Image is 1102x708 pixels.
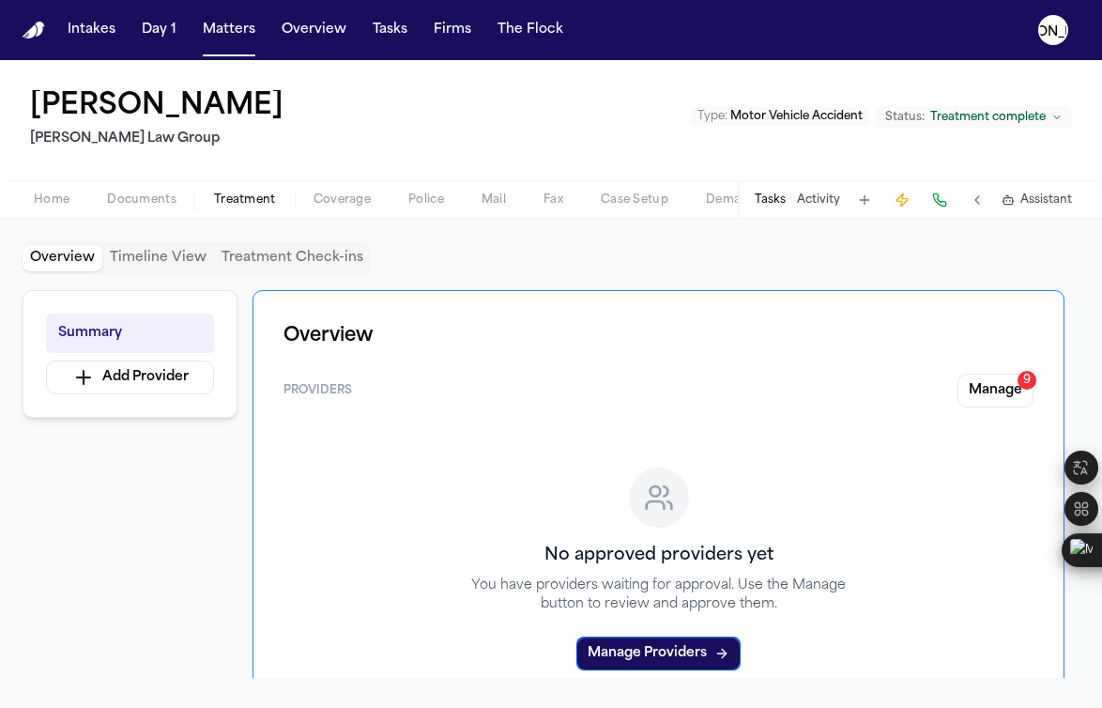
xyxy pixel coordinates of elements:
button: Intakes [60,13,123,47]
button: The Flock [490,13,571,47]
button: Overview [23,245,102,271]
h1: Overview [283,321,1033,351]
p: You have providers waiting for approval. Use the Manage button to review and approve them. [449,577,869,614]
span: Treatment [214,192,276,208]
h2: [PERSON_NAME] Law Group [30,128,291,150]
button: Matters [195,13,263,47]
span: Coverage [314,192,371,208]
span: Fax [543,192,563,208]
div: 9 [1018,371,1036,390]
span: Motor Vehicle Accident [730,111,863,122]
button: Summary [46,314,214,353]
span: Mail [482,192,506,208]
span: Treatment complete [930,110,1046,125]
button: Edit Type: Motor Vehicle Accident [692,107,868,126]
a: Home [23,22,45,39]
button: Change status from Treatment complete [876,106,1072,129]
button: Activity [797,192,840,208]
span: Home [34,192,69,208]
button: Edit matter name [30,90,283,124]
button: Day 1 [134,13,184,47]
button: Firms [426,13,479,47]
h3: No approved providers yet [544,543,773,569]
button: Tasks [365,13,415,47]
button: Treatment Check-ins [214,245,371,271]
button: Assistant [1002,192,1072,208]
button: Tasks [755,192,786,208]
span: Type : [697,111,727,122]
button: Make a Call [926,187,953,213]
button: Timeline View [102,245,214,271]
button: Add Task [851,187,878,213]
span: Police [408,192,444,208]
button: Manage Providers [576,637,741,670]
span: Demand [706,192,757,208]
h1: [PERSON_NAME] [30,90,283,124]
button: Manage9 [957,374,1033,408]
span: Case Setup [601,192,668,208]
span: Assistant [1020,192,1072,208]
span: Providers [283,383,352,398]
button: Create Immediate Task [889,187,915,213]
img: Finch Logo [23,22,45,39]
button: Overview [274,13,354,47]
span: Status: [885,110,925,125]
span: Documents [107,192,176,208]
button: Add Provider [46,361,214,394]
